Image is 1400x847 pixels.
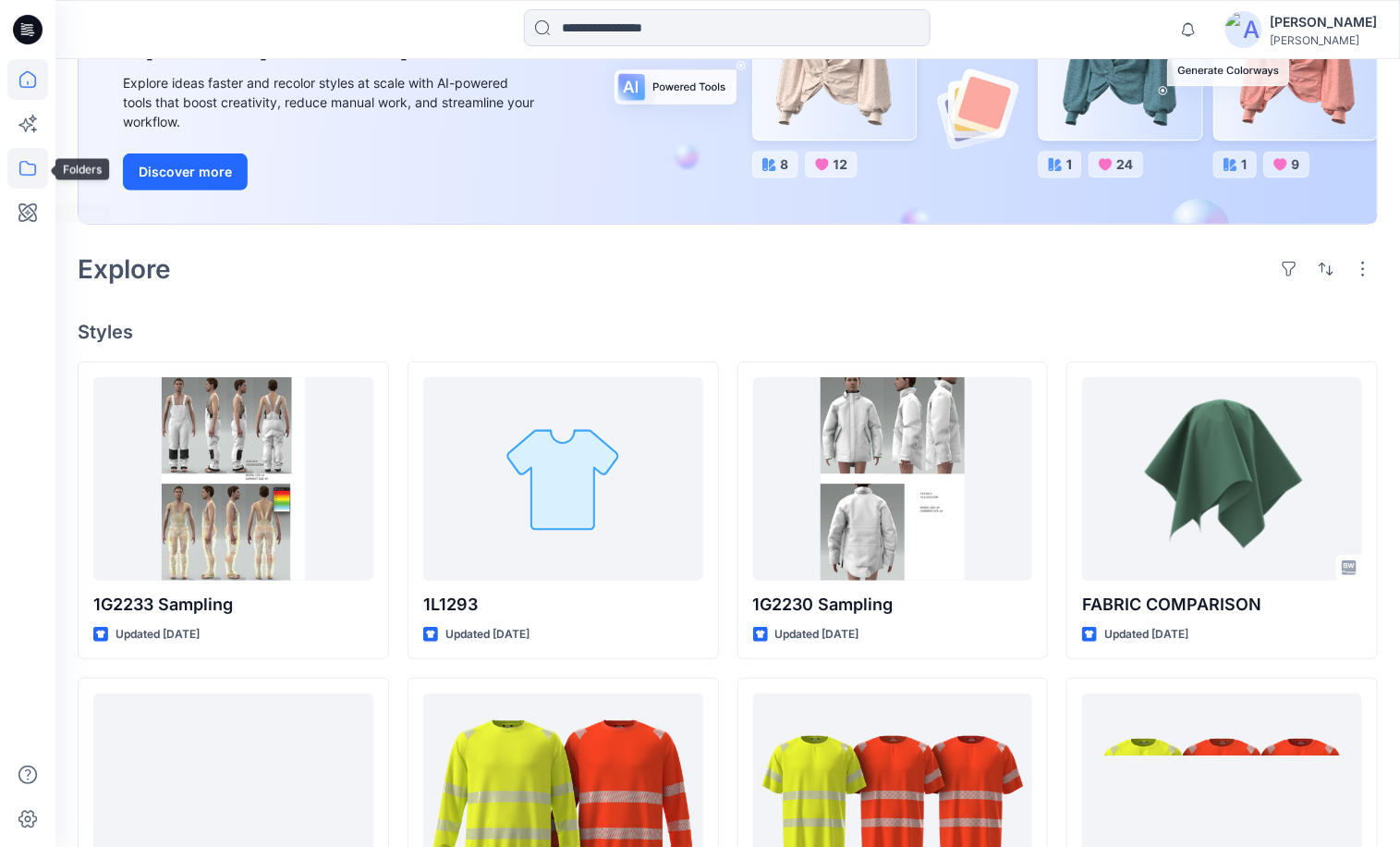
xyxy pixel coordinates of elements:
a: FABRIC COMPARISON [1082,377,1362,581]
p: Updated [DATE] [1104,625,1188,644]
a: 1G2230 Sampling [753,377,1033,581]
img: avatar [1225,11,1262,48]
p: Updated [DATE] [445,625,530,644]
div: [PERSON_NAME] [1270,11,1377,33]
a: Discover more [123,153,539,190]
a: 1L1293 [423,377,703,581]
h4: Styles [78,321,1378,343]
p: 1L1293 [423,592,703,618]
p: 1G2233 Sampling [93,592,373,618]
p: Updated [DATE] [116,625,200,644]
p: FABRIC COMPARISON [1082,592,1362,618]
div: Explore ideas faster and recolor styles at scale with AI-powered tools that boost creativity, red... [123,73,539,131]
button: Discover more [123,153,248,190]
p: 1G2230 Sampling [753,592,1033,618]
p: Updated [DATE] [775,625,859,644]
div: [PERSON_NAME] [1270,33,1377,47]
a: 1G2233 Sampling [93,377,373,581]
h2: Explore [78,254,171,284]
